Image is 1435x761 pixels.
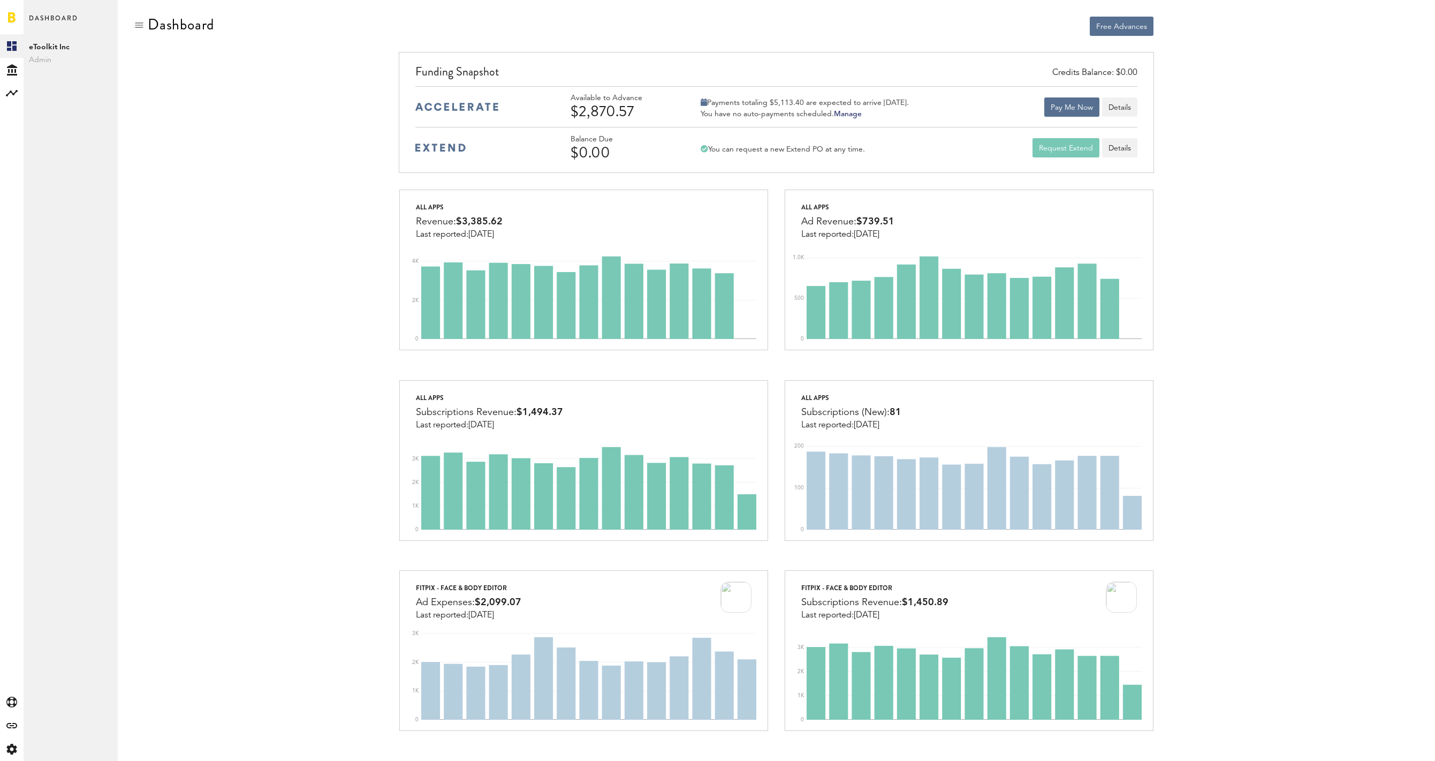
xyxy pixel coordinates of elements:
[801,420,901,430] div: Last reported:
[801,336,804,342] text: 0
[794,485,804,491] text: 100
[801,201,894,214] div: All apps
[1090,17,1153,36] button: Free Advances
[412,479,419,485] text: 2K
[701,98,909,108] div: Payments totaling $5,113.40 are expected to arrive [DATE].
[29,41,112,54] span: eToolkit Inc
[416,201,503,214] div: All apps
[416,404,563,420] div: Subscriptions Revenue:
[571,144,672,161] div: $0.00
[793,255,804,260] text: 1.0K
[801,717,804,722] text: 0
[475,598,521,607] span: $2,099.07
[902,598,948,607] span: $1,450.89
[801,214,894,230] div: Ad Revenue:
[415,336,419,342] text: 0
[412,259,419,264] text: 4K
[456,217,503,227] span: $3,385.62
[415,103,498,111] img: accelerate-medium-blue-logo.svg
[412,631,419,636] text: 3K
[801,611,948,620] div: Last reported:
[1352,729,1424,756] iframe: Opens a widget where you can find more information
[801,230,894,239] div: Last reported:
[798,645,804,650] text: 3K
[801,594,948,611] div: Subscriptions Revenue:
[701,109,909,119] div: You have no auto-payments scheduled.
[468,611,494,620] span: [DATE]
[416,214,503,230] div: Revenue:
[801,582,948,594] div: FitPix - Face & Body Editor
[412,298,419,303] text: 2K
[856,217,894,227] span: $739.51
[854,611,879,620] span: [DATE]
[416,230,503,239] div: Last reported:
[571,94,672,103] div: Available to Advance
[416,611,521,620] div: Last reported:
[834,110,862,118] a: Manage
[854,230,879,239] span: [DATE]
[571,135,672,144] div: Balance Due
[416,420,563,430] div: Last reported:
[794,296,804,301] text: 500
[1102,138,1137,157] a: Details
[720,582,751,613] img: 2LlM_AFDijZQuv08uoCoT9dgizXvoJzh09mdn8JawuzvThUA8NjVLAqjkGLDN4doz4r8
[468,421,494,430] span: [DATE]
[801,404,901,420] div: Subscriptions (New):
[415,63,1137,86] div: Funding Snapshot
[412,503,419,509] text: 1K
[415,144,466,152] img: extend-medium-blue-logo.svg
[416,594,521,611] div: Ad Expenses:
[1052,67,1137,79] div: Credits Balance: $0.00
[148,16,214,33] div: Dashboard
[415,527,419,532] text: 0
[29,54,112,66] span: Admin
[412,689,419,694] text: 1K
[801,527,804,532] text: 0
[416,391,563,404] div: All apps
[412,456,419,461] text: 3K
[416,582,521,594] div: FitPix - Face & Body Editor
[890,408,901,417] span: 81
[1106,582,1137,613] img: 2LlM_AFDijZQuv08uoCoT9dgizXvoJzh09mdn8JawuzvThUA8NjVLAqjkGLDN4doz4r8
[798,669,804,674] text: 2K
[29,12,78,34] span: Dashboard
[854,421,879,430] span: [DATE]
[468,230,494,239] span: [DATE]
[701,145,865,154] div: You can request a new Extend PO at any time.
[801,391,901,404] div: All apps
[571,103,672,120] div: $2,870.57
[794,443,804,449] text: 200
[798,693,804,698] text: 1K
[517,408,563,417] span: $1,494.37
[1044,97,1099,117] button: Pay Me Now
[412,660,419,665] text: 2K
[1032,138,1099,157] button: Request Extend
[415,717,419,722] text: 0
[1102,97,1137,117] button: Details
